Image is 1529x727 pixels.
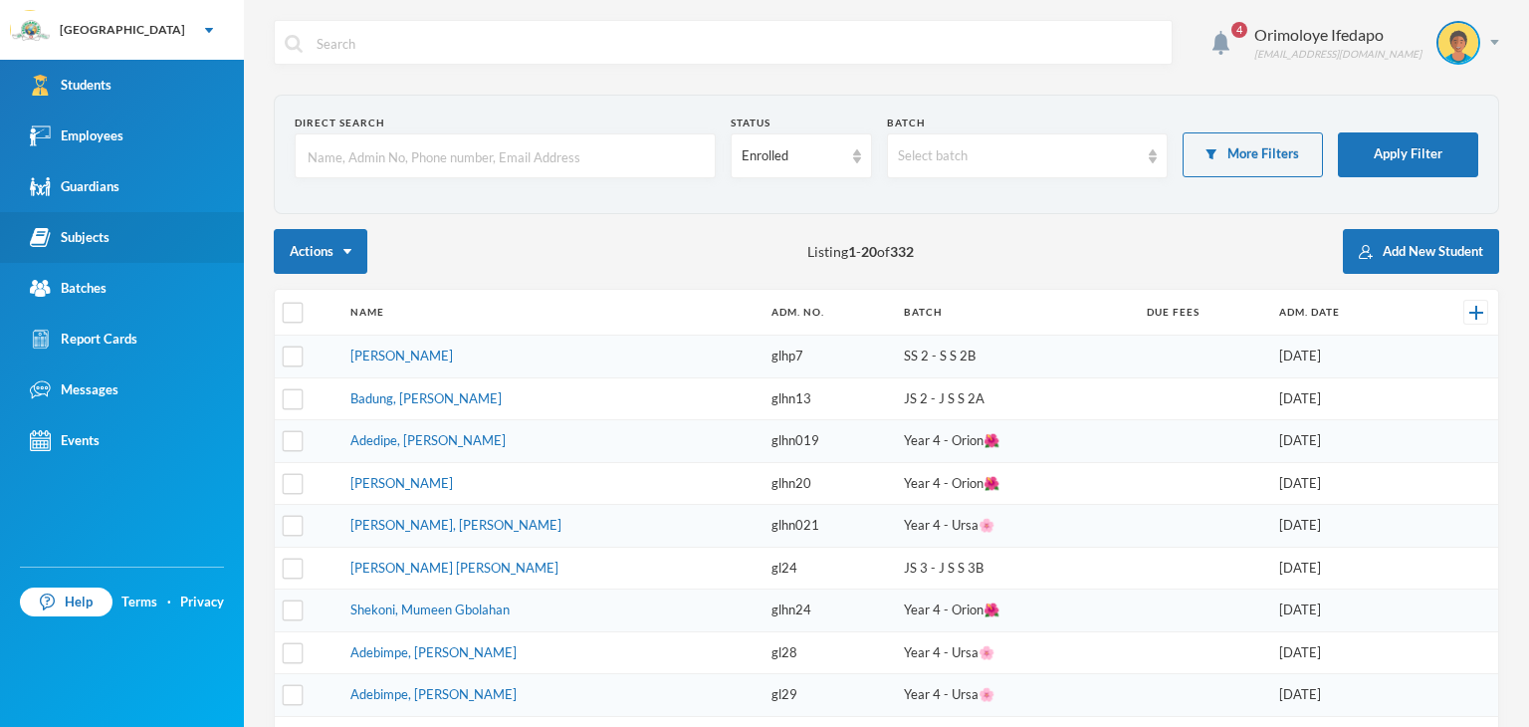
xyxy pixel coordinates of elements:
[894,505,1137,548] td: Year 4 - Ursa🌸
[1137,290,1269,336] th: Due Fees
[894,590,1137,632] td: Year 4 - Orion🌺
[350,602,510,617] a: Shekoni, Mumeen Gbolahan
[180,593,224,612] a: Privacy
[894,377,1137,420] td: JS 2 - J S S 2A
[762,674,894,717] td: gl29
[890,243,914,260] b: 332
[60,21,185,39] div: [GEOGRAPHIC_DATA]
[1254,23,1421,47] div: Orimoloye Ifedapo
[1269,590,1417,632] td: [DATE]
[315,21,1162,66] input: Search
[1269,290,1417,336] th: Adm. Date
[30,379,118,400] div: Messages
[898,146,1139,166] div: Select batch
[762,505,894,548] td: glhn021
[762,590,894,632] td: glhn24
[1231,22,1247,38] span: 4
[1269,462,1417,505] td: [DATE]
[30,430,100,451] div: Events
[30,176,119,197] div: Guardians
[848,243,856,260] b: 1
[762,377,894,420] td: glhn13
[1254,47,1421,62] div: [EMAIL_ADDRESS][DOMAIN_NAME]
[1269,674,1417,717] td: [DATE]
[350,432,506,448] a: Adedipe, [PERSON_NAME]
[861,243,877,260] b: 20
[11,11,51,51] img: logo
[894,547,1137,590] td: JS 3 - J S S 3B
[762,336,894,378] td: glhp7
[350,686,517,702] a: Adebimpe, [PERSON_NAME]
[1269,377,1417,420] td: [DATE]
[340,290,762,336] th: Name
[1269,631,1417,674] td: [DATE]
[30,125,123,146] div: Employees
[807,241,914,262] span: Listing - of
[894,336,1137,378] td: SS 2 - S S 2B
[274,229,367,274] button: Actions
[1343,229,1499,274] button: Add New Student
[762,420,894,463] td: glhn019
[1269,547,1417,590] td: [DATE]
[894,674,1137,717] td: Year 4 - Ursa🌸
[894,290,1137,336] th: Batch
[167,593,171,612] div: ·
[894,631,1137,674] td: Year 4 - Ursa🌸
[1269,505,1417,548] td: [DATE]
[30,227,109,248] div: Subjects
[762,462,894,505] td: glhn20
[30,75,111,96] div: Students
[30,278,107,299] div: Batches
[762,290,894,336] th: Adm. No.
[350,475,453,491] a: [PERSON_NAME]
[350,348,453,363] a: [PERSON_NAME]
[762,547,894,590] td: gl24
[894,420,1137,463] td: Year 4 - Orion🌺
[20,588,112,617] a: Help
[350,390,502,406] a: Badung, [PERSON_NAME]
[762,631,894,674] td: gl28
[30,329,137,350] div: Report Cards
[350,517,561,533] a: [PERSON_NAME], [PERSON_NAME]
[1438,23,1478,63] img: STUDENT
[894,462,1137,505] td: Year 4 - Orion🌺
[1269,336,1417,378] td: [DATE]
[121,593,157,612] a: Terms
[350,560,558,576] a: [PERSON_NAME] [PERSON_NAME]
[887,116,1168,130] div: Batch
[295,116,716,130] div: Direct Search
[1183,132,1323,177] button: More Filters
[1469,306,1483,320] img: +
[1269,420,1417,463] td: [DATE]
[742,146,842,166] div: Enrolled
[731,116,871,130] div: Status
[350,644,517,660] a: Adebimpe, [PERSON_NAME]
[1338,132,1478,177] button: Apply Filter
[306,134,705,179] input: Name, Admin No, Phone number, Email Address
[285,35,303,53] img: search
